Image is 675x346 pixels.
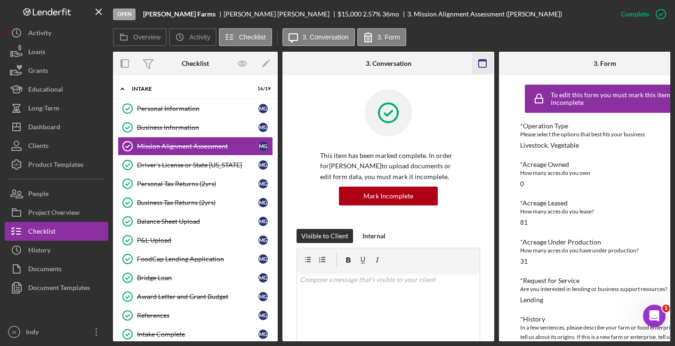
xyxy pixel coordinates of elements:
[137,312,258,319] div: References
[5,99,108,118] a: Long-Term
[28,155,83,176] div: Product Templates
[12,330,16,335] text: IB
[362,229,386,243] div: Internal
[407,10,562,18] div: 3. Mission Alignment Assessment ([PERSON_NAME])
[258,330,268,339] div: M G
[137,255,258,263] div: FoodCap Lending Application
[219,28,272,46] button: Checklist
[301,229,348,243] div: Visible to Client
[189,33,210,41] label: Activity
[258,142,268,151] div: M G
[5,259,108,278] button: Documents
[662,305,670,312] span: 1
[118,231,273,250] a: P&L UploadMG
[258,123,268,132] div: M G
[258,104,268,113] div: M G
[118,306,273,325] a: ReferencesMG
[5,42,108,61] button: Loans
[118,99,273,118] a: Personal InformationMG
[133,33,161,41] label: Overview
[28,259,62,281] div: Documents
[28,222,56,243] div: Checklist
[366,60,411,67] div: 3. Conversation
[28,118,60,139] div: Dashboard
[258,273,268,283] div: M G
[137,236,258,244] div: P&L Upload
[5,241,108,259] button: History
[611,5,670,24] button: Complete
[5,155,108,174] a: Product Templates
[258,292,268,301] div: M G
[339,187,438,205] button: Mark Incomplete
[320,150,457,182] p: This item has been marked complete. In order for [PERSON_NAME] to upload documents or edit form d...
[282,28,355,46] button: 3. Conversation
[224,10,337,18] div: [PERSON_NAME] [PERSON_NAME]
[118,268,273,287] a: Bridge LoanMG
[363,10,381,18] div: 2.57 %
[28,99,59,120] div: Long-Term
[118,137,273,156] a: Mission Alignment AssessmentMG
[28,184,48,205] div: People
[137,180,258,188] div: Personal Tax Returns (2yrs)
[137,199,258,206] div: Business Tax Returns (2yrs)
[520,219,528,226] div: 81
[258,236,268,245] div: M G
[28,42,45,63] div: Loans
[182,60,209,67] div: Checklist
[143,10,216,18] b: [PERSON_NAME] Farms
[5,118,108,136] button: Dashboard
[297,229,353,243] button: Visible to Client
[5,278,108,297] button: Document Templates
[5,136,108,155] button: Clients
[5,24,108,42] button: Activity
[258,179,268,189] div: M G
[239,33,266,41] label: Checklist
[337,10,362,18] span: $15,000
[520,142,579,149] div: Livestock, Vegetable
[258,160,268,170] div: M G
[258,198,268,207] div: M G
[118,156,273,174] a: Driver's License or State [US_STATE]MG
[258,217,268,226] div: M G
[28,241,50,262] div: History
[137,105,258,112] div: Personal Information
[258,254,268,264] div: M G
[118,287,273,306] a: Award Letter and Grant BudgetMG
[137,161,258,169] div: Driver's License or State [US_STATE]
[258,311,268,320] div: M G
[594,60,616,67] div: 3. Form
[5,80,108,99] button: Educational
[303,33,349,41] label: 3. Conversation
[28,24,51,45] div: Activity
[137,293,258,300] div: Award Letter and Grant Budget
[357,28,406,46] button: 3. Form
[118,193,273,212] a: Business Tax Returns (2yrs)MG
[28,203,80,224] div: Project Overview
[520,296,543,304] div: Lending
[5,203,108,222] button: Project Overview
[118,212,273,231] a: Balance Sheet UploadMG
[358,229,390,243] button: Internal
[137,218,258,225] div: Balance Sheet Upload
[113,28,167,46] button: Overview
[169,28,216,46] button: Activity
[5,322,108,341] button: IBIndy [PERSON_NAME]
[28,80,63,101] div: Educational
[113,8,136,20] div: Open
[118,174,273,193] a: Personal Tax Returns (2yrs)MG
[5,184,108,203] button: People
[5,222,108,241] button: Checklist
[118,250,273,268] a: FoodCap Lending ApplicationMG
[118,325,273,344] a: Intake CompleteMG
[5,61,108,80] button: Grants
